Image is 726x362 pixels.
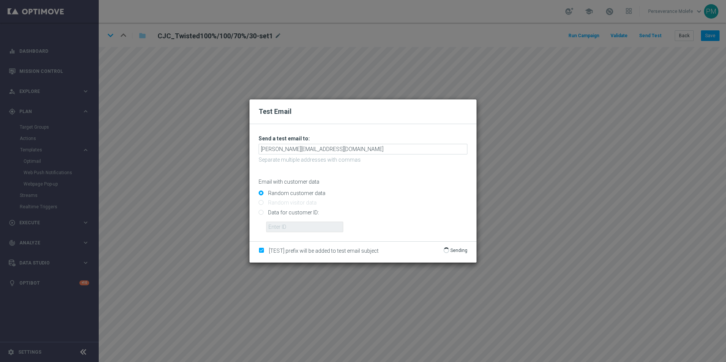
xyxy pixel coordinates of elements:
input: Enter ID [266,222,343,232]
label: Random customer data [266,190,325,197]
h2: Test Email [259,107,467,116]
span: [TEST] prefix will be added to test email subject [269,248,379,254]
h3: Send a test email to: [259,135,467,142]
p: Separate multiple addresses with commas [259,156,467,163]
p: Email with customer data [259,178,467,185]
p: Sending [450,247,467,253]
